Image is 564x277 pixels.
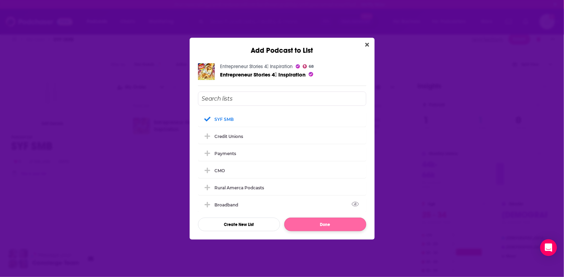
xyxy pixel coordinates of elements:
div: CMO [215,168,225,173]
a: Entrepreneur Stories 4⃣ Inspiration [220,64,293,70]
div: Open Intercom Messenger [540,239,557,256]
img: Entrepreneur Stories 4⃣ Inspiration [198,63,215,80]
button: Create New List [198,218,280,231]
div: SYF SMB [215,117,234,122]
input: Search lists [198,92,366,106]
div: CMO [198,163,366,178]
div: Credit Unions [198,129,366,144]
span: 68 [309,65,314,68]
div: SYF SMB [198,111,366,127]
a: 68 [303,64,314,68]
button: Done [284,218,366,231]
div: Payments [215,151,236,156]
div: Rural Amerca Podcasts [198,180,366,195]
div: Credit Unions [215,134,243,139]
div: Add Podcast to List [190,38,375,55]
div: Payments [198,146,366,161]
div: Add Podcast To List [198,92,366,231]
a: Entrepreneur Stories 4⃣ Inspiration [220,71,306,78]
div: Rural Amerca Podcasts [215,185,264,190]
button: View Link [239,206,243,207]
div: Broadband [215,202,243,207]
div: Broadband [198,197,366,212]
button: Close [362,41,372,49]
